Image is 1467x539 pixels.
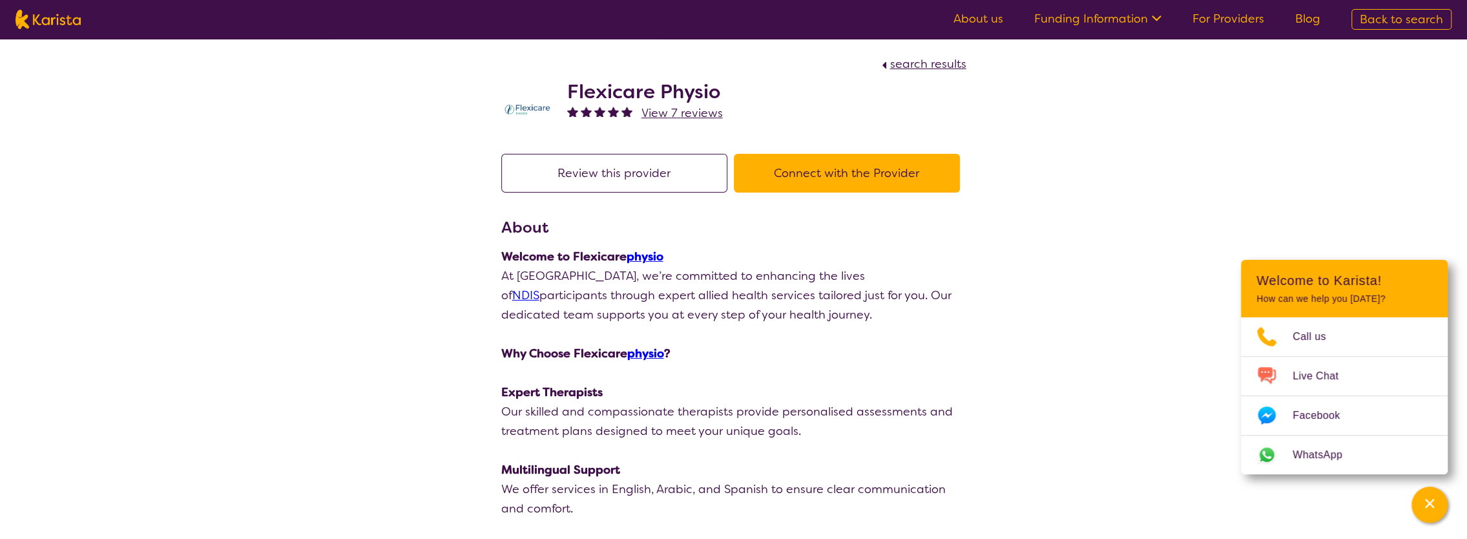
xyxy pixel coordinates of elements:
[501,249,663,264] strong: Welcome to Flexicare
[1241,317,1448,474] ul: Choose channel
[1360,12,1443,27] span: Back to search
[1411,487,1448,523] button: Channel Menu
[501,216,966,239] h3: About
[953,11,1003,26] a: About us
[1293,327,1342,346] span: Call us
[581,106,592,117] img: fullstar
[879,56,966,72] a: search results
[16,10,81,29] img: Karista logo
[501,102,553,116] img: dyhp84tloyadkhbxkjyr.png
[641,105,723,121] span: View 7 reviews
[627,249,663,264] a: physio
[594,106,605,117] img: fullstar
[501,402,966,441] p: Our skilled and compassionate therapists provide personalised assessments and treatment plans des...
[1192,11,1264,26] a: For Providers
[1351,9,1451,30] a: Back to search
[1241,436,1448,474] a: Web link opens in a new tab.
[1256,273,1432,288] h2: Welcome to Karista!
[734,154,960,193] button: Connect with the Provider
[1034,11,1161,26] a: Funding Information
[1295,11,1320,26] a: Blog
[501,462,620,478] strong: Multilingual Support
[608,106,619,117] img: fullstar
[501,346,671,361] strong: Why Choose Flexicare ?
[1241,260,1448,474] div: Channel Menu
[567,80,723,103] h2: Flexicare Physio
[1293,445,1358,465] span: WhatsApp
[641,103,723,123] a: View 7 reviews
[621,106,632,117] img: fullstar
[501,480,966,518] p: We offer services in English, Arabic, and Spanish to ensure clear communication and comfort.
[501,266,966,324] p: At [GEOGRAPHIC_DATA], we’re committed to enhancing the lives of participants through expert allie...
[734,165,966,181] a: Connect with the Provider
[1293,406,1355,425] span: Facebook
[512,288,539,303] a: NDIS
[1256,293,1432,304] p: How can we help you [DATE]?
[890,56,966,72] span: search results
[501,385,603,400] strong: Expert Therapists
[501,165,734,181] a: Review this provider
[567,106,578,117] img: fullstar
[1293,366,1354,386] span: Live Chat
[627,346,664,361] a: physio
[501,154,727,193] button: Review this provider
